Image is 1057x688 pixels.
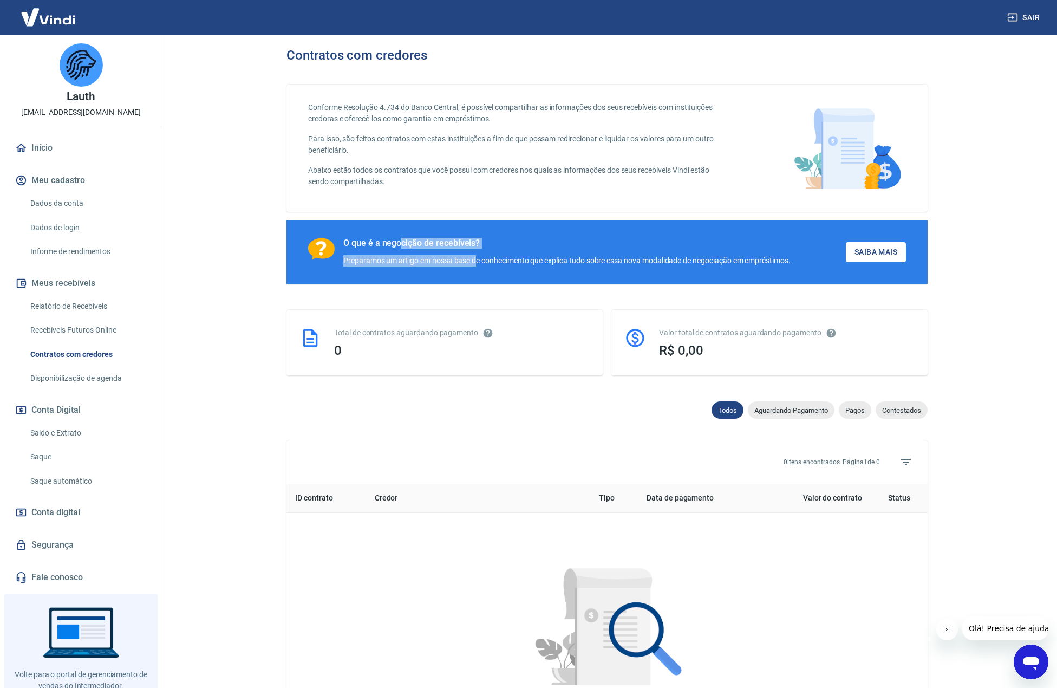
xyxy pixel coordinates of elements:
a: Saiba Mais [846,242,906,262]
span: Contestados [876,406,928,414]
span: R$ 0,00 [659,343,703,358]
a: Início [13,136,149,160]
iframe: Fechar mensagem [936,619,958,640]
span: Aguardando Pagamento [748,406,834,414]
div: Preparamos um artigo em nossa base de conhecimento que explica tudo sobre essa nova modalidade de... [343,255,791,267]
button: Sair [1005,8,1044,28]
p: Abaixo estão todos os contratos que você possui com credores nos quais as informações dos seus re... [308,165,727,187]
a: Recebíveis Futuros Online [26,319,149,341]
a: Saque automático [26,470,149,492]
div: Contestados [876,401,928,419]
span: Filtros [893,449,919,475]
a: Fale conosco [13,566,149,589]
div: Total de contratos aguardando pagamento [334,327,590,339]
a: Conta digital [13,501,149,524]
a: Dados de login [26,217,149,239]
a: Saque [26,446,149,468]
th: Data de pagamento [638,484,760,513]
button: Conta Digital [13,398,149,422]
a: Saldo e Extrato [26,422,149,444]
span: Todos [712,406,743,414]
p: Para isso, são feitos contratos com estas instituições a fim de que possam redirecionar e liquida... [308,133,727,156]
p: Conforme Resolução 4.734 do Banco Central, é possível compartilhar as informações dos seus recebí... [308,102,727,125]
th: Credor [366,484,590,513]
div: O que é a negocição de recebíveis? [343,238,791,249]
img: Vindi [13,1,83,34]
div: Todos [712,401,743,419]
a: Dados da conta [26,192,149,215]
div: Aguardando Pagamento [748,401,834,419]
svg: O valor comprometido não se refere a pagamentos pendentes na Vindi e sim como garantia a outras i... [826,328,837,339]
a: Relatório de Recebíveis [26,295,149,317]
a: Segurança [13,533,149,557]
th: Tipo [590,484,638,513]
th: ID contrato [286,484,366,513]
th: Valor do contrato [760,484,871,513]
iframe: Mensagem da empresa [962,616,1048,640]
div: 0 [334,343,590,358]
a: Disponibilização de agenda [26,367,149,390]
button: Meus recebíveis [13,271,149,295]
a: Informe de rendimentos [26,241,149,263]
img: main-image.9f1869c469d712ad33ce.png [788,102,906,194]
svg: Esses contratos não se referem à Vindi, mas sim a outras instituições. [482,328,493,339]
p: Lauth [67,91,95,102]
span: Pagos [839,406,871,414]
iframe: Botão para abrir a janela de mensagens [1014,645,1048,679]
div: Pagos [839,401,871,419]
button: Meu cadastro [13,168,149,192]
p: [EMAIL_ADDRESS][DOMAIN_NAME] [21,107,141,118]
div: Valor total de contratos aguardando pagamento [659,327,915,339]
img: a9ff3033-31b9-48aa-9b94-f0912ff8f437.jpeg [60,43,103,87]
span: Olá! Precisa de ajuda? [6,8,91,16]
h3: Contratos com credores [286,48,427,63]
p: 0 itens encontrados. Página 1 de 0 [784,457,880,467]
span: Conta digital [31,505,80,520]
a: Contratos com credores [26,343,149,366]
img: Ícone com um ponto de interrogação. [308,238,335,260]
th: Status [871,484,928,513]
